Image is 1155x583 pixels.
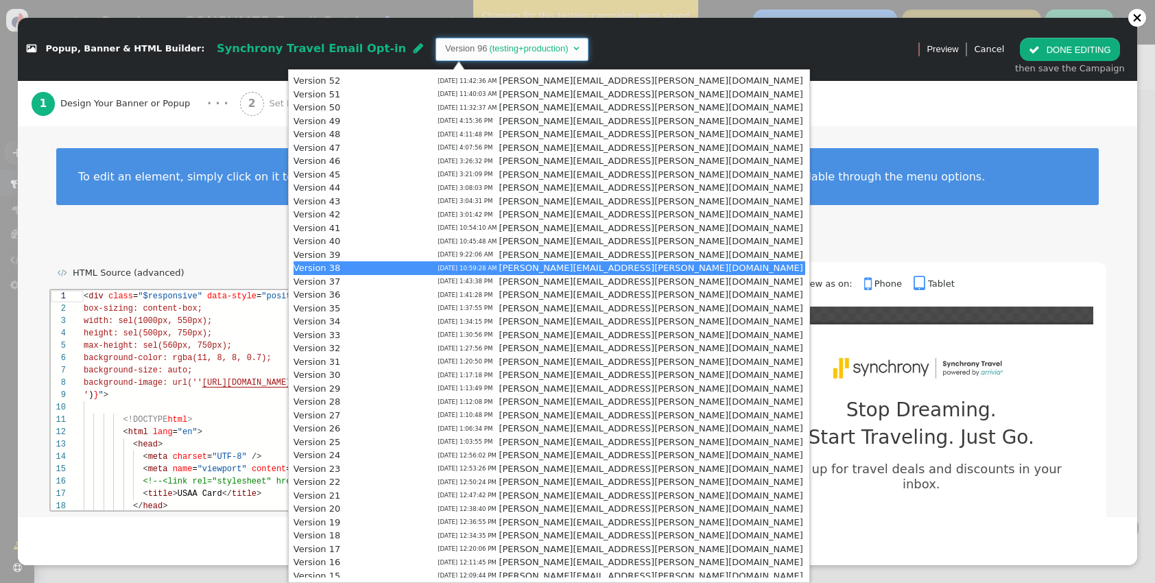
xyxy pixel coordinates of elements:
[914,275,928,293] span: 
[438,88,497,102] td: [DATE] 11:40:03 AM
[235,174,240,184] span: =
[33,75,141,85] span: background-size: auto;
[87,1,152,11] span: "$responsive"
[122,162,156,171] span: charset
[33,63,221,73] span: background-color: rgba(11, 8, 8, 0.7);
[156,162,161,171] span: =
[438,181,497,195] td: [DATE] 3:08:03 PM
[211,1,413,11] span: "position:relative; display:inline-block;
[294,248,340,262] td: Version 39
[497,382,805,396] td: [PERSON_NAME][EMAIL_ADDRESS][PERSON_NAME][DOMAIN_NAME]
[294,475,340,489] td: Version 22
[497,395,805,409] td: [PERSON_NAME][EMAIL_ADDRESS][PERSON_NAME][DOMAIN_NAME]
[294,288,340,302] td: Version 36
[914,278,955,289] a: Tablet
[438,449,497,462] td: [DATE] 12:56:02 PM
[497,208,805,222] td: [PERSON_NAME][EMAIL_ADDRESS][PERSON_NAME][DOMAIN_NAME]
[240,88,285,97] span: 3fc8.jpeg
[206,199,211,209] span: >
[294,502,340,516] td: Version 20
[82,150,87,159] span: <
[497,556,805,569] td: [PERSON_NAME][EMAIL_ADDRESS][PERSON_NAME][DOMAIN_NAME]
[122,174,142,184] span: name
[206,1,211,11] span: =
[294,529,340,543] td: Version 18
[46,44,205,54] span: Popup, Banner & HTML Builder:
[294,222,340,235] td: Version 41
[294,154,340,168] td: Version 46
[73,125,117,134] span: <!DOCTYPE
[438,422,497,436] td: [DATE] 1:06:34 PM
[438,261,497,275] td: [DATE] 10:59:28 AM
[92,211,112,221] span: head
[497,529,805,543] td: [PERSON_NAME][EMAIL_ADDRESS][PERSON_NAME][DOMAIN_NAME]
[438,248,497,262] td: [DATE] 9:22:06 AM
[92,162,97,171] span: <
[497,88,805,102] td: [PERSON_NAME][EMAIL_ADDRESS][PERSON_NAME][DOMAIN_NAME]
[864,275,874,293] span: 
[107,150,112,159] span: >
[438,315,497,329] td: [DATE] 1:34:15 PM
[294,88,340,102] td: Version 51
[294,395,340,409] td: Version 28
[497,288,805,302] td: [PERSON_NAME][EMAIL_ADDRESS][PERSON_NAME][DOMAIN_NAME]
[414,43,423,53] span: 
[112,211,117,221] span: >
[201,162,211,171] span: />
[438,329,497,342] td: [DATE] 1:30:56 PM
[294,141,340,155] td: Version 47
[497,516,805,530] td: [PERSON_NAME][EMAIL_ADDRESS][PERSON_NAME][DOMAIN_NAME]
[497,475,805,489] td: [PERSON_NAME][EMAIL_ADDRESS][PERSON_NAME][DOMAIN_NAME]
[58,268,67,277] span: 
[27,45,36,53] span: 
[122,137,127,147] span: =
[497,462,805,476] td: [PERSON_NAME][EMAIL_ADDRESS][PERSON_NAME][DOMAIN_NAME]
[497,355,805,369] td: [PERSON_NAME][EMAIL_ADDRESS][PERSON_NAME][DOMAIN_NAME]
[294,261,340,275] td: Version 38
[438,529,497,543] td: [DATE] 12:34:35 PM
[217,42,406,55] span: Synchrony Travel Email Opt-in
[294,101,340,115] td: Version 50
[87,150,107,159] span: head
[127,137,147,147] span: "en"
[92,199,97,209] span: <
[294,516,340,530] td: Version 19
[97,162,117,171] span: meta
[92,174,97,184] span: <
[33,88,152,97] span: background-image: url(''
[497,154,805,168] td: [PERSON_NAME][EMAIL_ADDRESS][PERSON_NAME][DOMAIN_NAME]
[438,115,497,128] td: [DATE] 4:15:36 PM
[438,101,497,115] td: [DATE] 11:32:37 AM
[497,543,805,556] td: [PERSON_NAME][EMAIL_ADDRESS][PERSON_NAME][DOMAIN_NAME]
[294,329,340,342] td: Version 33
[497,128,805,141] td: [PERSON_NAME][EMAIL_ADDRESS][PERSON_NAME][DOMAIN_NAME]
[58,1,82,11] span: class
[438,569,497,583] td: [DATE] 12:09:44 PM
[294,382,340,396] td: Version 29
[438,235,497,248] td: [DATE] 10:45:48 AM
[438,275,497,289] td: [DATE] 1:43:38 PM
[294,181,340,195] td: Version 44
[438,222,497,235] td: [DATE] 10:54:10 AM
[294,556,340,569] td: Version 16
[1020,38,1119,61] button: DONE EDITING
[497,502,805,516] td: [PERSON_NAME][EMAIL_ADDRESS][PERSON_NAME][DOMAIN_NAME]
[147,174,196,184] span: "viewport"
[827,349,1016,389] img: Synchrony PBA Logo
[497,436,805,449] td: [PERSON_NAME][EMAIL_ADDRESS][PERSON_NAME][DOMAIN_NAME]
[497,315,805,329] td: [PERSON_NAME][EMAIL_ADDRESS][PERSON_NAME][DOMAIN_NAME]
[438,409,497,423] td: [DATE] 1:10:48 PM
[33,100,38,110] span: '
[92,187,334,196] span: <!--<link rel="stylesheet" href="style.css" />-->
[127,199,171,209] span: USAA Card
[82,1,87,11] span: =
[294,489,340,503] td: Version 21
[438,128,497,141] td: [DATE] 4:11:48 PM
[33,26,161,36] span: width: sel(1000px, 550px);
[438,543,497,556] td: [DATE] 12:20:06 PM
[497,101,805,115] td: [PERSON_NAME][EMAIL_ADDRESS][PERSON_NAME][DOMAIN_NAME]
[33,51,181,60] span: max-height: sel(560px, 750px);
[294,462,340,476] td: Version 23
[438,502,497,516] td: [DATE] 12:38:40 PM
[497,422,805,436] td: [PERSON_NAME][EMAIL_ADDRESS][PERSON_NAME][DOMAIN_NAME]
